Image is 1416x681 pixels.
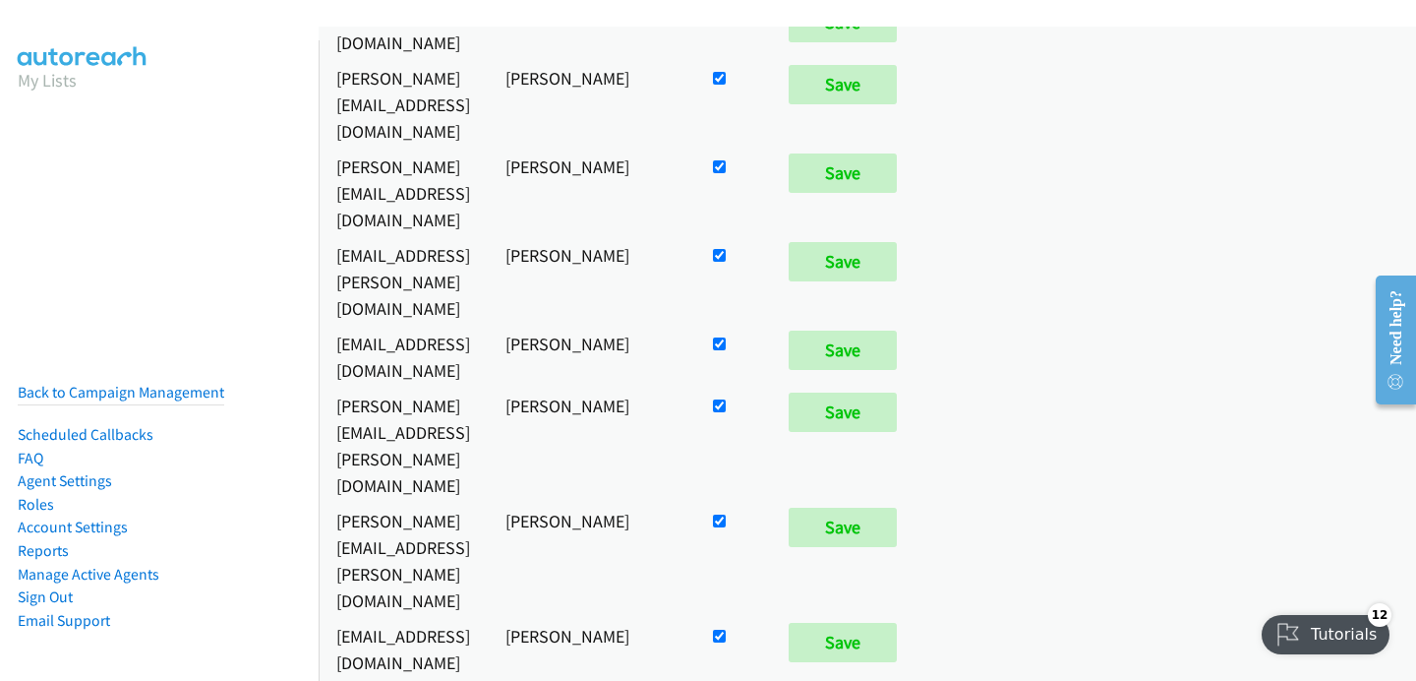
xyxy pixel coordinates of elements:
td: [PERSON_NAME] [488,60,691,149]
td: [PERSON_NAME] [488,388,691,503]
td: [PERSON_NAME] [488,149,691,237]
a: Manage Active Agents [18,565,159,584]
td: [EMAIL_ADDRESS][DOMAIN_NAME] [319,618,488,680]
a: Back to Campaign Management [18,383,224,402]
input: Save [789,154,897,193]
td: [PERSON_NAME] [488,326,691,388]
td: [EMAIL_ADDRESS][DOMAIN_NAME] [319,326,488,388]
a: Reports [18,541,69,560]
a: Email Support [18,611,110,630]
input: Save [789,65,897,104]
td: [PERSON_NAME][EMAIL_ADDRESS][DOMAIN_NAME] [319,149,488,237]
td: [EMAIL_ADDRESS][PERSON_NAME][DOMAIN_NAME] [319,237,488,326]
td: [PERSON_NAME][EMAIL_ADDRESS][PERSON_NAME][DOMAIN_NAME] [319,388,488,503]
a: Agent Settings [18,471,112,490]
input: Save [789,393,897,432]
input: Save [789,508,897,547]
td: [PERSON_NAME] [488,237,691,326]
a: Sign Out [18,588,73,606]
a: My Lists [18,69,77,92]
td: [PERSON_NAME][EMAIL_ADDRESS][DOMAIN_NAME] [319,60,488,149]
td: [PERSON_NAME] [488,618,691,680]
iframe: Checklist [1250,595,1401,666]
iframe: Resource Center [1360,262,1416,418]
td: [PERSON_NAME][EMAIL_ADDRESS][PERSON_NAME][DOMAIN_NAME] [319,503,488,618]
a: Account Settings [18,518,128,536]
input: Save [789,623,897,662]
input: Save [789,331,897,370]
td: [PERSON_NAME] [488,503,691,618]
a: Scheduled Callbacks [18,425,153,444]
a: Roles [18,495,54,514]
input: Save [789,242,897,281]
a: FAQ [18,449,43,467]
